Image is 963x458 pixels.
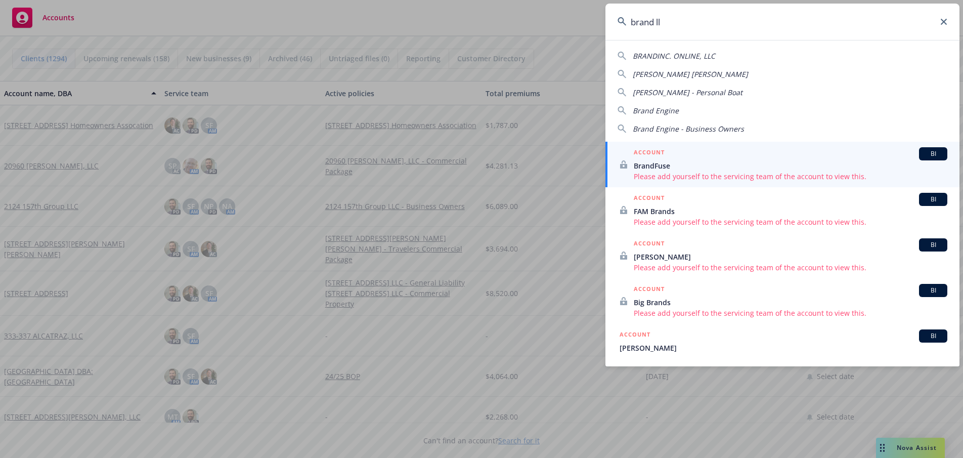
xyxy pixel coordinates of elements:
[634,160,947,171] span: BrandFuse
[633,106,679,115] span: Brand Engine
[620,329,650,342] h5: ACCOUNT
[605,324,959,359] a: ACCOUNTBI[PERSON_NAME]
[923,331,943,341] span: BI
[923,240,943,249] span: BI
[923,286,943,295] span: BI
[633,51,715,61] span: BRANDINC. ONLINE, LLC
[634,252,947,262] span: [PERSON_NAME]
[634,147,665,159] h5: ACCOUNT
[634,297,947,308] span: Big Brands
[923,195,943,204] span: BI
[634,193,665,205] h5: ACCOUNT
[634,284,665,296] h5: ACCOUNT
[634,238,665,251] h5: ACCOUNT
[634,206,947,217] span: FAM Brands
[633,88,742,97] span: [PERSON_NAME] - Personal Boat
[620,343,947,353] span: [PERSON_NAME]
[633,69,748,79] span: [PERSON_NAME] [PERSON_NAME]
[605,359,959,402] a: POLICY
[605,233,959,278] a: ACCOUNTBI[PERSON_NAME]Please add yourself to the servicing team of the account to view this.
[634,308,947,318] span: Please add yourself to the servicing team of the account to view this.
[605,4,959,40] input: Search...
[620,364,643,374] h5: POLICY
[605,142,959,187] a: ACCOUNTBIBrandFusePlease add yourself to the servicing team of the account to view this.
[634,217,947,227] span: Please add yourself to the servicing team of the account to view this.
[634,262,947,273] span: Please add yourself to the servicing team of the account to view this.
[605,278,959,324] a: ACCOUNTBIBig BrandsPlease add yourself to the servicing team of the account to view this.
[633,124,744,134] span: Brand Engine - Business Owners
[605,187,959,233] a: ACCOUNTBIFAM BrandsPlease add yourself to the servicing team of the account to view this.
[634,171,947,182] span: Please add yourself to the servicing team of the account to view this.
[923,149,943,158] span: BI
